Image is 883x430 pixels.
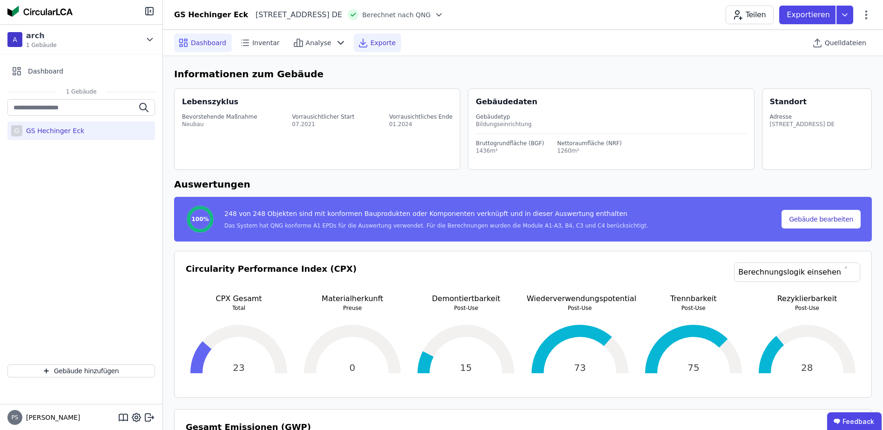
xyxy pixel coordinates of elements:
[476,113,746,121] div: Gebäudetyp
[191,38,226,47] span: Dashboard
[7,6,73,17] img: Concular
[26,30,57,41] div: arch
[224,222,648,229] div: Das System hat QNG konforme A1 EPDs für die Auswertung verwendet. Für die Berechnungen wurden die...
[371,38,396,47] span: Exporte
[726,6,774,24] button: Teilen
[11,125,22,136] div: G
[292,121,354,128] div: 07.2021
[787,9,832,20] p: Exportieren
[389,113,452,121] div: Vorrausichtliches Ende
[782,210,861,228] button: Gebäude bearbeiten
[306,38,331,47] span: Analyse
[26,41,57,49] span: 1 Gebäude
[299,304,405,312] p: Preuse
[770,96,807,107] div: Standort
[770,121,835,128] div: [STREET_ADDRESS] DE
[22,413,80,422] span: [PERSON_NAME]
[825,38,866,47] span: Quelldateien
[413,293,519,304] p: Demontiertbarkeit
[186,293,292,304] p: CPX Gesamt
[557,140,622,147] div: Nettoraumfläche (NRF)
[224,209,648,222] div: 248 von 248 Objekten sind mit konformen Bauprodukten oder Komponenten verknüpft und in dieser Aus...
[252,38,280,47] span: Inventar
[174,9,248,20] div: GS Hechinger Eck
[292,113,354,121] div: Vorrausichtlicher Start
[754,304,860,312] p: Post-Use
[186,262,357,293] h3: Circularity Performance Index (CPX)
[12,415,19,420] span: PS
[527,293,633,304] p: Wiederverwendungspotential
[640,304,747,312] p: Post-Use
[640,293,747,304] p: Trennbarkeit
[770,113,835,121] div: Adresse
[182,113,257,121] div: Bevorstehende Maßnahme
[389,121,452,128] div: 01.2024
[182,96,238,107] div: Lebenszyklus
[476,96,754,107] div: Gebäudedaten
[7,32,22,47] div: A
[362,10,431,20] span: Berechnet nach QNG
[527,304,633,312] p: Post-Use
[174,67,872,81] h6: Informationen zum Gebäude
[22,126,84,135] div: GS Hechinger Eck
[299,293,405,304] p: Materialherkunft
[557,147,622,155] div: 1260m²
[413,304,519,312] p: Post-Use
[754,293,860,304] p: Rezyklierbarkeit
[182,121,257,128] div: Neubau
[57,88,106,95] span: 1 Gebäude
[186,304,292,312] p: Total
[28,67,63,76] span: Dashboard
[248,9,342,20] div: [STREET_ADDRESS] DE
[476,147,544,155] div: 1436m²
[476,121,746,128] div: Bildungseinrichtung
[191,215,209,223] span: 100%
[476,140,544,147] div: Bruttogrundfläche (BGF)
[734,262,860,282] a: Berechnungslogik einsehen
[7,364,155,377] button: Gebäude hinzufügen
[174,177,872,191] h6: Auswertungen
